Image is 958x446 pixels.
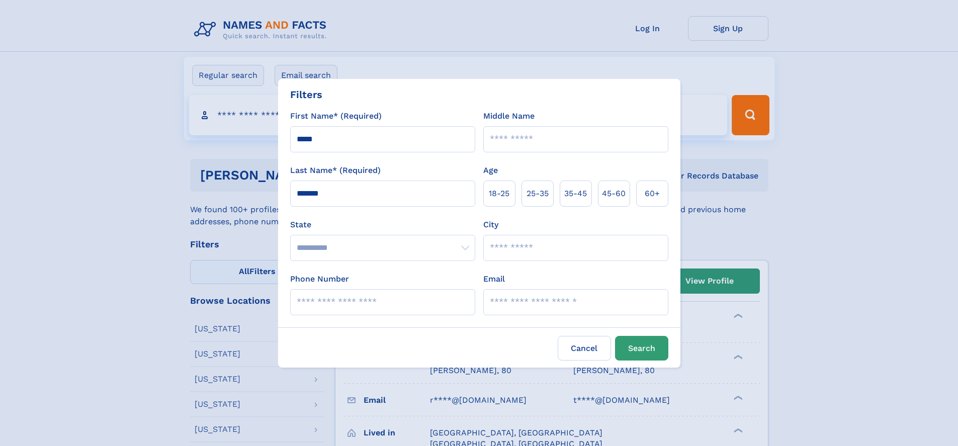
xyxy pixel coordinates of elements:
[645,188,660,200] span: 60+
[489,188,509,200] span: 18‑25
[290,273,349,285] label: Phone Number
[290,110,382,122] label: First Name* (Required)
[527,188,549,200] span: 25‑35
[483,273,505,285] label: Email
[290,164,381,176] label: Last Name* (Required)
[564,188,587,200] span: 35‑45
[483,110,535,122] label: Middle Name
[558,336,611,361] label: Cancel
[602,188,626,200] span: 45‑60
[290,219,475,231] label: State
[615,336,668,361] button: Search
[483,219,498,231] label: City
[290,87,322,102] div: Filters
[483,164,498,176] label: Age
